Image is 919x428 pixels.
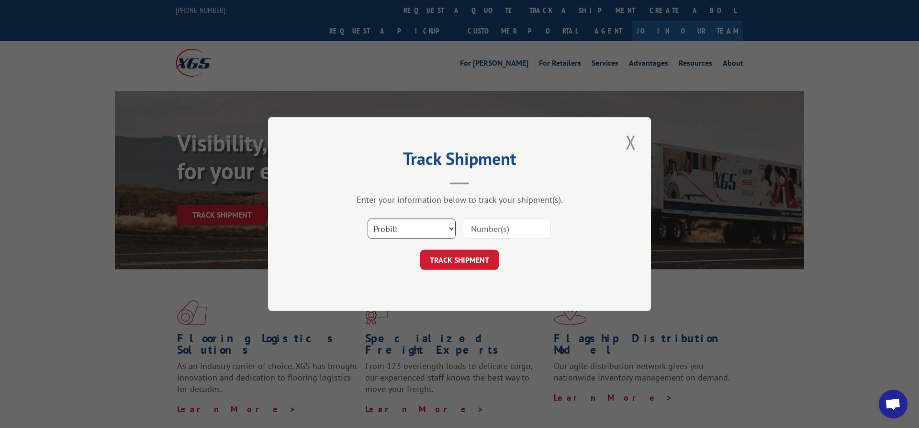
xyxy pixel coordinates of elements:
[316,152,603,170] h2: Track Shipment
[316,194,603,205] div: Enter your information below to track your shipment(s).
[420,250,499,270] button: TRACK SHIPMENT
[879,390,908,418] a: Open chat
[463,219,551,239] input: Number(s)
[623,129,639,155] button: Close modal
